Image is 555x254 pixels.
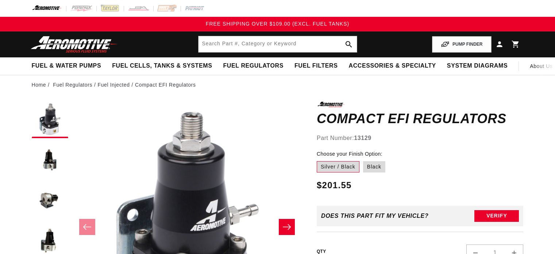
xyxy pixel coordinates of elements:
[206,21,349,27] span: FREE SHIPPING OVER $109.00 (EXCL. FUEL TANKS)
[98,81,135,89] li: Fuel Injected
[317,161,359,173] label: Silver / Black
[32,81,524,89] nav: breadcrumbs
[26,57,107,75] summary: Fuel & Water Pumps
[530,63,552,69] span: About Us
[32,142,68,178] button: Load image 2 in gallery view
[447,62,508,70] span: System Diagrams
[279,219,295,235] button: Slide right
[294,62,338,70] span: Fuel Filters
[442,57,513,75] summary: System Diagrams
[289,57,343,75] summary: Fuel Filters
[321,213,429,219] div: Does This part fit My vehicle?
[432,36,491,53] button: PUMP FINDER
[363,161,385,173] label: Black
[199,36,357,52] input: Search by Part Number, Category or Keyword
[32,81,46,89] a: Home
[317,113,524,125] h1: Compact EFI Regulators
[474,210,519,222] button: Verify
[29,36,120,53] img: Aeromotive
[354,135,371,141] strong: 13129
[317,150,383,158] legend: Choose your Finish Option:
[32,62,101,70] span: Fuel & Water Pumps
[349,62,436,70] span: Accessories & Specialty
[343,57,442,75] summary: Accessories & Specialty
[317,133,524,143] div: Part Number:
[79,219,95,235] button: Slide left
[217,57,289,75] summary: Fuel Regulators
[341,36,357,52] button: search button
[112,62,212,70] span: Fuel Cells, Tanks & Systems
[223,62,283,70] span: Fuel Regulators
[107,57,217,75] summary: Fuel Cells, Tanks & Systems
[317,179,352,192] span: $201.55
[135,81,196,89] li: Compact EFI Regulators
[53,81,97,89] li: Fuel Regulators
[32,102,68,138] button: Load image 1 in gallery view
[32,182,68,219] button: Load image 3 in gallery view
